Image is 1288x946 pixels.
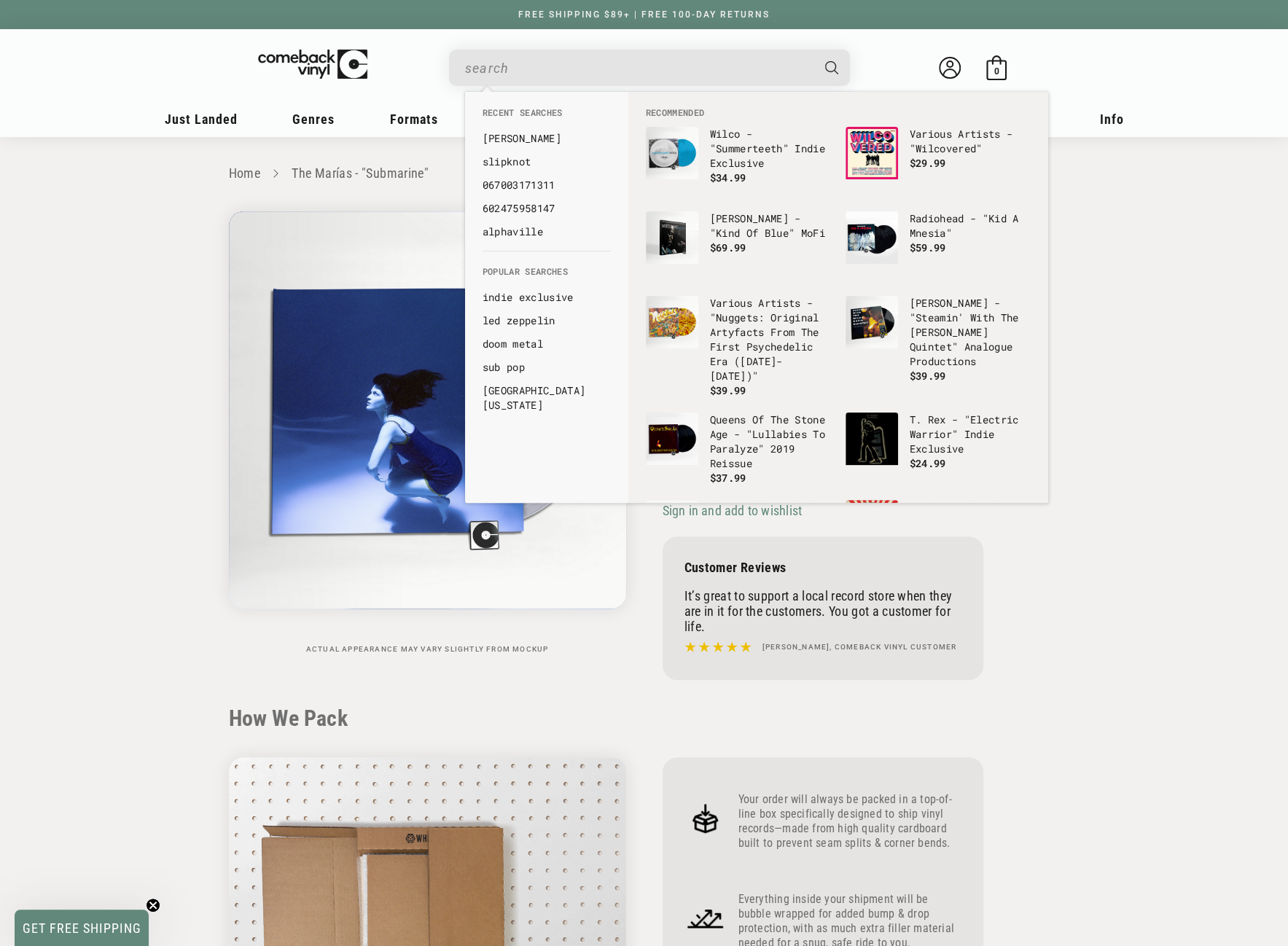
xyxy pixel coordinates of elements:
[838,204,1038,289] li: default_products: Radiohead - "Kid A Mnesia"
[390,112,438,127] span: Formats
[846,127,898,179] img: Various Artists - "Wilcovered"
[846,500,1031,570] a: Incubus - "Light Grenades" Regular Incubus - "Light Grenades" Regular
[910,241,946,254] span: $59.99
[504,9,784,20] a: FREE SHIPPING $89+ | FREE 100-DAY RETURNS
[838,493,1038,577] li: default_products: Incubus - "Light Grenades" Regular
[646,413,698,465] img: Queens Of The Stone Age - "Lullabies To Paralyze" 2019 Reissue
[483,383,611,413] a: [GEOGRAPHIC_DATA][US_STATE]
[639,106,1038,120] li: Recommended
[165,112,238,127] span: Just Landed
[483,178,611,192] a: 067003171311
[465,53,811,83] input: When autocomplete results are available use up and down arrows to review and enter to select
[663,502,806,519] button: Sign in and add to wishlist
[910,156,946,170] span: $29.99
[846,413,1031,482] a: T. Rex - "Electric Warrior" Indie Exclusive T. Rex - "Electric Warrior" Indie Exclusive $24.99
[475,286,618,309] li: default_suggestions: indie exclusive
[846,413,898,465] img: T. Rex - "Electric Warrior" Indie Exclusive
[646,500,831,570] a: The Beatles - "1" The Beatles - "1"
[646,296,698,348] img: Various Artists - "Nuggets: Original Artyfacts From The First Psychedelic Era (1965-1968)"
[710,127,831,171] p: Wilco - "Summerteeth" Indie Exclusive
[846,296,1031,383] a: Miles Davis - "Steamin' With The Miles Davis Quintet" Analogue Productions [PERSON_NAME] - "Steam...
[483,131,611,146] a: [PERSON_NAME]
[663,503,802,518] span: Sign in and add to wishlist
[646,296,831,398] a: Various Artists - "Nuggets: Original Artyfacts From The First Psychedelic Era (1965-1968)" Variou...
[1100,112,1124,127] span: Info
[483,155,611,169] a: slipknot
[475,220,618,243] li: recent_searches: alphaville
[838,120,1038,204] li: default_products: Various Artists - "Wilcovered"
[229,705,1060,732] h2: How We Pack
[838,289,1038,391] li: default_products: Miles Davis - "Steamin' With The Miles Davis Quintet" Analogue Productions
[15,910,149,946] div: GET FREE SHIPPINGClose teaser
[684,897,727,939] img: Frame_4_1.png
[475,332,618,356] li: default_suggestions: doom metal
[465,92,628,251] div: Recent Searches
[449,50,850,86] div: Search
[475,379,618,417] li: default_suggestions: hotel california
[292,112,335,127] span: Genres
[639,405,838,493] li: default_products: Queens Of The Stone Age - "Lullabies To Paralyze" 2019 Reissue
[639,120,838,204] li: default_products: Wilco - "Summerteeth" Indie Exclusive
[994,66,999,77] span: 0
[229,645,626,654] p: Actual appearance may vary slightly from mockup
[483,313,611,328] a: led zeppelin
[710,241,746,254] span: $69.99
[710,500,831,515] p: The Beatles - "1"
[465,251,628,424] div: Popular Searches
[646,500,698,552] img: The Beatles - "1"
[684,797,727,840] img: Frame_4.png
[910,211,1031,241] p: Radiohead - "Kid A Mnesia"
[229,165,260,181] a: Home
[910,500,1031,529] p: Incubus - "Light Grenades" Regular
[229,163,1060,184] nav: breadcrumbs
[475,309,618,332] li: default_suggestions: led zeppelin
[910,127,1031,156] p: Various Artists - "Wilcovered"
[812,50,851,86] button: Search
[710,471,746,485] span: $37.99
[646,127,698,179] img: Wilco - "Summerteeth" Indie Exclusive
[23,920,141,936] span: GET FREE SHIPPING
[910,369,946,383] span: $39.99
[910,296,1031,369] p: [PERSON_NAME] - "Steamin' With The [PERSON_NAME] Quintet" Analogue Productions
[684,638,752,657] img: star5.svg
[146,898,160,912] button: Close teaser
[628,92,1048,503] div: Recommended
[483,337,611,351] a: doom metal
[475,127,618,150] li: recent_searches: Harry Nilsson
[646,211,831,281] a: Miles Davis - "Kind Of Blue" MoFi [PERSON_NAME] - "Kind Of Blue" MoFi $69.99
[639,493,838,577] li: default_products: The Beatles - "1"
[483,290,611,305] a: indie exclusive
[292,165,429,181] a: The Marías - "Submarine"
[846,500,898,552] img: Incubus - "Light Grenades" Regular
[846,211,898,264] img: Radiohead - "Kid A Mnesia"
[846,211,1031,281] a: Radiohead - "Kid A Mnesia" Radiohead - "Kid A Mnesia" $59.99
[475,265,618,286] li: Popular Searches
[483,224,611,239] a: alphaville
[738,792,961,851] p: Your order will always be packed in a top-of-line box specifically designed to ship vinyl records...
[483,201,611,216] a: 602475958147
[846,296,898,348] img: Miles Davis - "Steamin' With The Miles Davis Quintet" Analogue Productions
[710,296,831,383] p: Various Artists - "Nuggets: Original Artyfacts From The First Psychedelic Era ([DATE]-[DATE])"
[639,289,838,405] li: default_products: Various Artists - "Nuggets: Original Artyfacts From The First Psychedelic Era (...
[710,383,746,397] span: $39.99
[710,171,746,184] span: $34.99
[646,211,698,264] img: Miles Davis - "Kind Of Blue" MoFi
[710,211,831,241] p: [PERSON_NAME] - "Kind Of Blue" MoFi
[229,211,626,654] media-gallery: Gallery Viewer
[838,405,1038,490] li: default_products: T. Rex - "Electric Warrior" Indie Exclusive
[483,360,611,375] a: sub pop
[910,456,946,470] span: $24.99
[475,173,618,197] li: recent_searches: 067003171311
[639,204,838,289] li: default_products: Miles Davis - "Kind Of Blue" MoFi
[684,560,961,575] p: Customer Reviews
[762,641,957,653] h4: [PERSON_NAME], Comeback Vinyl customer
[710,413,831,471] p: Queens Of The Stone Age - "Lullabies To Paralyze" 2019 Reissue
[910,413,1031,456] p: T. Rex - "Electric Warrior" Indie Exclusive
[646,413,831,485] a: Queens Of The Stone Age - "Lullabies To Paralyze" 2019 Reissue Queens Of The Stone Age - "Lullabi...
[646,127,831,197] a: Wilco - "Summerteeth" Indie Exclusive Wilco - "Summerteeth" Indie Exclusive $34.99
[846,127,1031,197] a: Various Artists - "Wilcovered" Various Artists - "Wilcovered" $29.99
[475,197,618,220] li: recent_searches: 602475958147
[475,150,618,173] li: recent_searches: slipknot
[475,106,618,127] li: Recent Searches
[684,588,961,634] p: It’s great to support a local record store when they are in it for the customers. You got a custo...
